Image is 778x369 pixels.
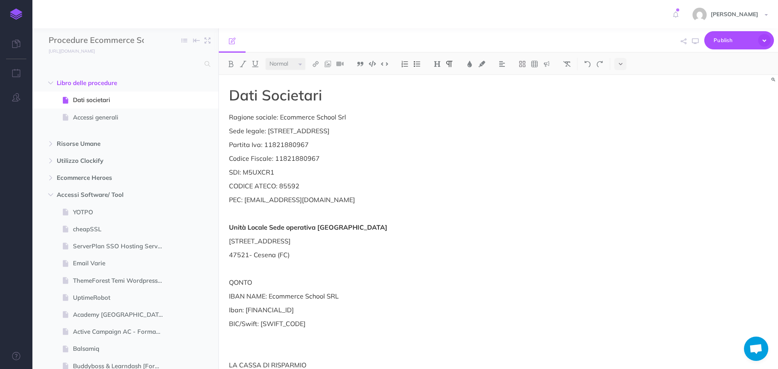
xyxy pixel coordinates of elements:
[73,241,170,251] span: ServerPlan SSO Hosting Server Domini
[229,181,600,191] p: CODICE ATECO: 85592
[73,224,170,234] span: cheapSSL
[73,293,170,303] span: UptimeRobot
[73,344,170,354] span: Balsamiq
[227,61,235,67] img: Bold button
[707,11,762,18] span: [PERSON_NAME]
[357,61,364,67] img: Blockquote button
[413,61,421,67] img: Unordered list button
[73,113,170,122] span: Accessi generali
[252,61,259,67] img: Underline button
[336,61,344,67] img: Add video button
[401,61,408,67] img: Ordered list button
[693,8,707,22] img: e87add64f3cafac7edbf2794c21eb1e1.jpg
[434,61,441,67] img: Headings dropdown button
[49,34,144,47] input: Documentation Name
[446,61,453,67] img: Paragraph button
[596,61,603,67] img: Redo
[229,195,600,205] p: PEC: [EMAIL_ADDRESS][DOMAIN_NAME]
[57,173,160,183] span: Ecommerce Heroes
[563,61,571,67] img: Clear styles button
[369,61,376,67] img: Code block button
[478,61,485,67] img: Text background color button
[229,305,600,315] p: Iban: [FINANCIAL_ID]
[49,57,200,71] input: Search
[229,126,600,136] p: Sede legale: [STREET_ADDRESS]
[466,61,473,67] img: Text color button
[584,61,591,67] img: Undo
[704,31,774,49] button: Publish
[324,61,331,67] img: Add image button
[312,61,319,67] img: Link button
[498,61,506,67] img: Alignment dropdown menu button
[229,112,600,122] p: Ragione sociale: Ecommerce School Srl
[229,319,600,328] p: BIC/Swift: [SWIFT_CODE]
[229,291,600,301] p: IBAN NAME: Ecommerce School SRL
[381,61,388,67] img: Inline code button
[32,47,103,55] a: [URL][DOMAIN_NAME]
[229,236,600,246] p: [STREET_ADDRESS]
[229,223,387,231] strong: Unità Locale Sede operativa [GEOGRAPHIC_DATA]
[229,277,600,287] p: QONTO
[49,48,95,54] small: [URL][DOMAIN_NAME]
[57,139,160,149] span: Risorse Umane
[73,258,170,268] span: Email Varie
[229,250,600,260] p: 47521- Cesena (FC)
[10,9,22,20] img: logo-mark.svg
[229,87,600,103] h1: Dati Societari
[229,140,600,149] p: Partita Iva: 11821880967
[229,154,600,163] p: Codice Fiscale: 11821880967
[229,167,600,177] p: SDI: M5UXCR1
[543,61,550,67] img: Callout dropdown menu button
[73,207,170,217] span: YOTPO
[531,61,538,67] img: Create table button
[744,337,768,361] div: Aprire la chat
[57,78,160,88] span: Libro delle procedure
[714,34,754,47] span: Publish
[73,276,170,286] span: ThemeForest Temi Wordpress Prestashop Envato
[73,310,170,320] span: Academy [GEOGRAPHIC_DATA]
[57,190,160,200] span: Accessi Software/ Tool
[73,327,170,337] span: Active Campaign AC - Formazione
[239,61,247,67] img: Italic button
[57,156,160,166] span: Utilizzo Clockify
[73,95,170,105] span: Dati societari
